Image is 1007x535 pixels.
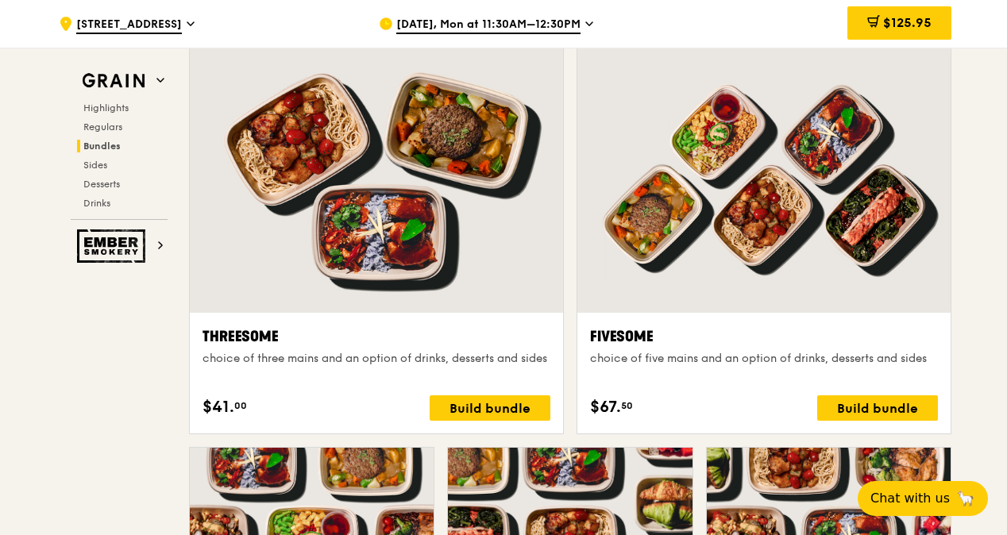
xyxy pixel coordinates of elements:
div: Build bundle [430,395,550,421]
div: choice of five mains and an option of drinks, desserts and sides [590,351,938,367]
span: [DATE], Mon at 11:30AM–12:30PM [396,17,581,34]
span: Highlights [83,102,129,114]
span: 50 [621,399,633,412]
span: $41. [203,395,234,419]
div: Threesome [203,325,550,348]
span: $125.95 [883,15,932,30]
span: 00 [234,399,247,412]
span: 🦙 [956,489,975,508]
span: Bundles [83,140,121,152]
img: Grain web logo [77,67,150,95]
div: choice of three mains and an option of drinks, desserts and sides [203,351,550,367]
div: Build bundle [817,395,938,421]
img: Ember Smokery web logo [77,229,150,263]
button: Chat with us🦙 [858,481,988,516]
span: [STREET_ADDRESS] [76,17,182,34]
div: Fivesome [590,325,938,348]
span: $67. [590,395,621,419]
span: Regulars [83,121,122,133]
span: Chat with us [870,489,950,508]
span: Desserts [83,179,120,190]
span: Drinks [83,198,110,209]
span: Sides [83,160,107,171]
